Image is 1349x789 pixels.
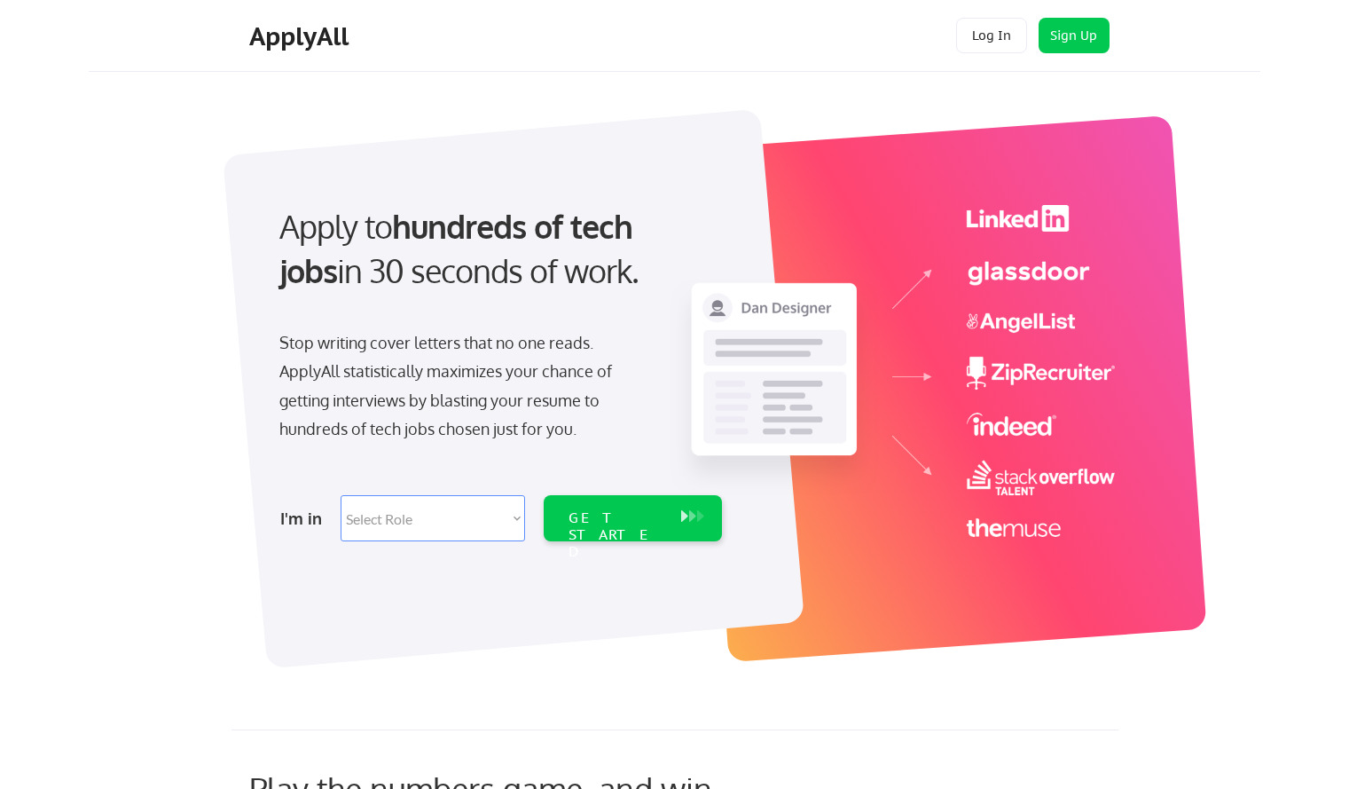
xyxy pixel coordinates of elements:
[279,328,644,444] div: Stop writing cover letters that no one reads. ApplyAll statistically maximizes your chance of get...
[279,206,640,290] strong: hundreds of tech jobs
[280,504,330,533] div: I'm in
[279,204,715,294] div: Apply to in 30 seconds of work.
[1039,18,1110,53] button: Sign Up
[569,509,663,561] div: GET STARTED
[249,21,354,51] div: ApplyAll
[956,18,1027,53] button: Log In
